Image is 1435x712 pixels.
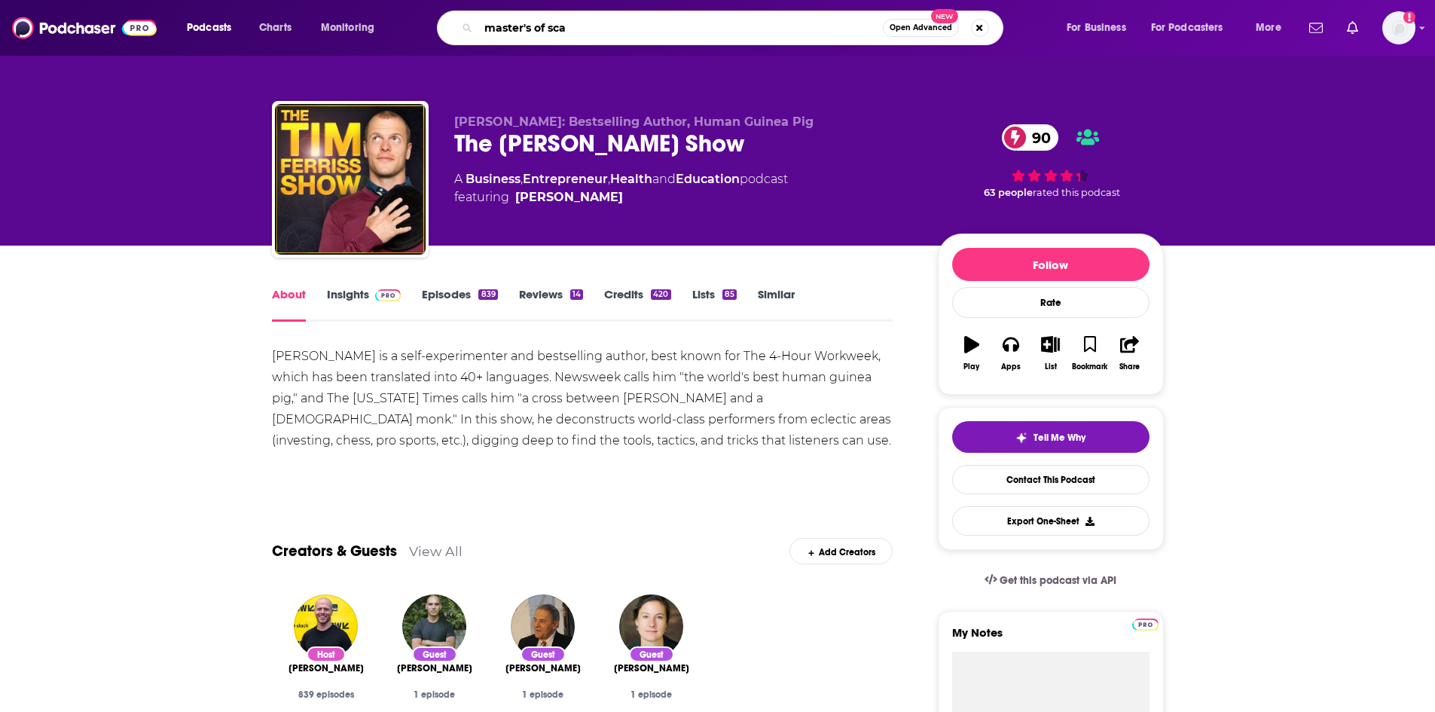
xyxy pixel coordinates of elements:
div: Guest [412,646,457,662]
span: 90 [1017,124,1058,151]
span: and [652,172,676,186]
button: open menu [310,16,394,40]
div: 1 episode [609,689,694,700]
img: User Profile [1382,11,1415,44]
img: tell me why sparkle [1015,432,1027,444]
div: 1 episode [501,689,585,700]
a: Episodes839 [422,287,497,322]
div: Share [1119,362,1140,371]
button: open menu [1245,16,1300,40]
button: Export One-Sheet [952,506,1150,536]
div: Search podcasts, credits, & more... [451,11,1018,45]
span: Monitoring [321,17,374,38]
a: Get this podcast via API [972,562,1129,599]
span: rated this podcast [1033,187,1120,198]
div: 420 [651,289,670,300]
span: For Podcasters [1151,17,1223,38]
img: The Tim Ferriss Show [275,104,426,255]
span: , [521,172,523,186]
button: Follow [952,248,1150,281]
span: featuring [454,188,788,206]
a: Health [610,172,652,186]
span: For Business [1067,17,1126,38]
a: Similar [758,287,795,322]
button: Play [952,326,991,380]
button: Share [1110,326,1149,380]
div: 839 [478,289,497,300]
span: Logged in as nbaderrubenstein [1382,11,1415,44]
button: open menu [176,16,251,40]
div: Rate [952,287,1150,318]
a: Pro website [1132,616,1159,631]
span: Charts [259,17,292,38]
div: A podcast [454,170,788,206]
span: 63 people [984,187,1033,198]
a: Dr. Danielle Teller [614,662,689,674]
img: Podchaser Pro [1132,619,1159,631]
a: Charts [249,16,301,40]
button: List [1030,326,1070,380]
img: Podchaser - Follow, Share and Rate Podcasts [12,14,157,42]
a: 90 [1002,124,1058,151]
img: Dr. Danielle Teller [619,594,683,659]
button: Show profile menu [1382,11,1415,44]
span: [PERSON_NAME]: Bestselling Author, Human Guinea Pig [454,115,814,129]
img: Podchaser Pro [375,289,401,301]
span: Tell Me Why [1034,432,1085,444]
span: [PERSON_NAME] [289,662,364,674]
div: [PERSON_NAME] is a self-experimenter and bestselling author, best known for The 4-Hour Workweek, ... [272,346,893,451]
span: More [1256,17,1281,38]
button: Apps [991,326,1030,380]
div: Apps [1001,362,1021,371]
button: open menu [1141,16,1245,40]
a: Business [466,172,521,186]
div: 85 [722,289,737,300]
span: Open Advanced [890,24,952,32]
div: Guest [521,646,566,662]
a: Credits420 [604,287,670,322]
a: Entrepreneur [523,172,608,186]
a: Reviews14 [519,287,583,322]
a: Education [676,172,740,186]
div: 1 episode [392,689,477,700]
div: Guest [629,646,674,662]
div: 839 episodes [284,689,368,700]
div: Play [963,362,979,371]
a: InsightsPodchaser Pro [327,287,401,322]
div: List [1045,362,1057,371]
div: Bookmark [1072,362,1107,371]
span: Get this podcast via API [1000,574,1116,587]
div: 90 63 peoplerated this podcast [938,115,1164,208]
span: [PERSON_NAME] [505,662,581,674]
a: About [272,287,306,322]
span: Podcasts [187,17,231,38]
button: tell me why sparkleTell Me Why [952,421,1150,453]
div: 14 [570,289,583,300]
button: Bookmark [1070,326,1110,380]
button: Open AdvancedNew [883,19,959,37]
a: Creators & Guests [272,542,397,561]
span: [PERSON_NAME] [397,662,472,674]
a: Contact This Podcast [952,465,1150,494]
input: Search podcasts, credits, & more... [478,16,883,40]
a: Lists85 [692,287,737,322]
svg: Add a profile image [1403,11,1415,23]
img: Stanislav Grof [511,594,575,659]
a: View All [409,543,463,559]
span: , [608,172,610,186]
img: Tim Ferriss [294,594,358,659]
label: My Notes [952,625,1150,652]
div: Host [307,646,346,662]
img: Leo Babauta [402,594,466,659]
a: Show notifications dropdown [1341,15,1364,41]
span: New [931,9,958,23]
a: Leo Babauta [397,662,472,674]
a: Tim Ferriss [289,662,364,674]
a: Tim Ferriss [515,188,623,206]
